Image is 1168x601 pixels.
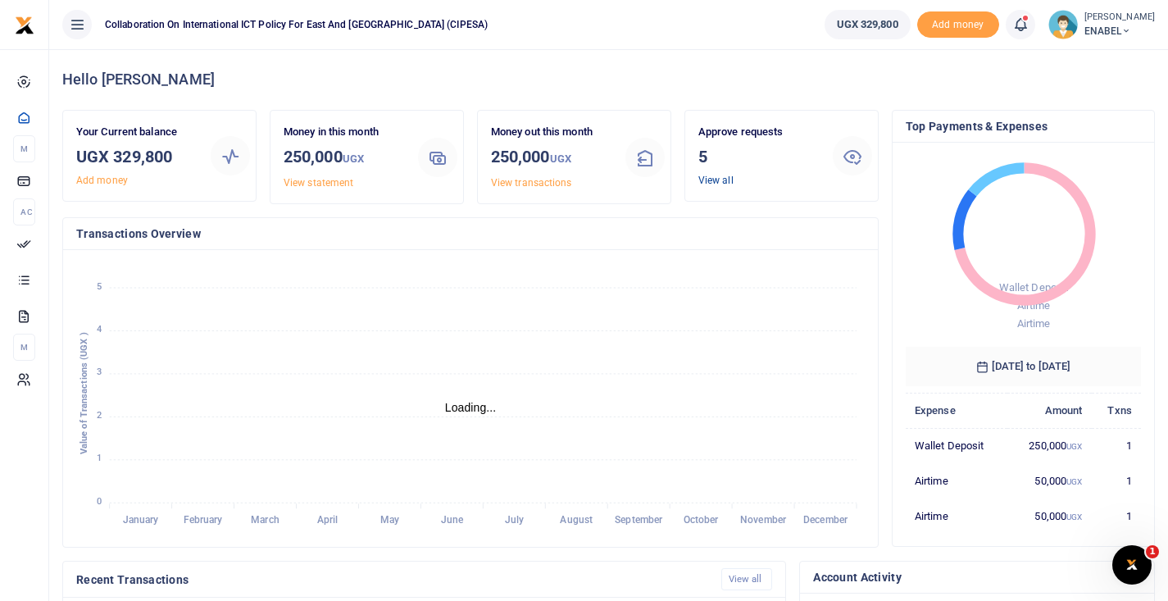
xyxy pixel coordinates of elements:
li: Toup your wallet [917,11,999,39]
h4: Account Activity [813,568,1141,586]
tspan: December [803,515,848,526]
a: logo-small logo-large logo-large [15,18,34,30]
tspan: January [123,515,159,526]
small: UGX [1066,512,1082,521]
a: View transactions [491,177,572,189]
small: [PERSON_NAME] [1084,11,1155,25]
li: M [13,334,35,361]
td: 50,000 [1007,463,1091,499]
h4: Top Payments & Expenses [906,117,1141,135]
h4: Hello [PERSON_NAME] [62,71,1155,89]
span: UGX 329,800 [837,16,898,33]
img: logo-small [15,16,34,35]
th: Amount [1007,393,1091,428]
tspan: November [740,515,787,526]
small: UGX [1066,442,1082,451]
li: Wallet ballance [818,10,917,39]
tspan: May [380,515,399,526]
th: Expense [906,393,1008,428]
small: UGX [343,153,364,165]
span: 1 [1146,545,1159,558]
p: Money out this month [491,124,612,141]
a: View statement [284,177,353,189]
img: profile-user [1048,10,1078,39]
tspan: 0 [97,496,102,507]
p: Approve requests [698,124,820,141]
td: Airtime [906,463,1008,499]
a: Add money [76,175,128,186]
tspan: March [251,515,280,526]
span: ENABEL [1084,24,1155,39]
a: View all [698,175,734,186]
h4: Transactions Overview [76,225,865,243]
td: 50,000 [1007,499,1091,533]
a: View all [721,568,773,590]
li: M [13,135,35,162]
tspan: 1 [97,453,102,464]
tspan: 4 [97,324,102,335]
tspan: 5 [97,281,102,292]
h3: 250,000 [284,144,405,171]
h3: 5 [698,144,820,169]
tspan: April [317,515,339,526]
span: Airtime [1016,317,1050,330]
tspan: October [684,515,720,526]
h3: 250,000 [491,144,612,171]
small: UGX [1066,477,1082,486]
small: UGX [550,153,571,165]
li: Ac [13,198,35,225]
h3: UGX 329,800 [76,144,198,169]
td: 1 [1092,428,1141,463]
tspan: 3 [97,367,102,378]
tspan: August [560,515,593,526]
td: Airtime [906,499,1008,533]
td: 1 [1092,499,1141,533]
span: Collaboration on International ICT Policy For East and [GEOGRAPHIC_DATA] (CIPESA) [98,17,494,32]
tspan: 2 [97,410,102,421]
text: Loading... [445,401,497,414]
p: Money in this month [284,124,405,141]
tspan: September [615,515,663,526]
h6: [DATE] to [DATE] [906,347,1141,386]
p: Your Current balance [76,124,198,141]
text: Value of Transactions (UGX ) [79,333,89,455]
a: profile-user [PERSON_NAME] ENABEL [1048,10,1155,39]
td: 250,000 [1007,428,1091,463]
th: Txns [1092,393,1141,428]
a: Add money [917,17,999,30]
td: 1 [1092,463,1141,499]
tspan: June [441,515,464,526]
td: Wallet Deposit [906,428,1008,463]
tspan: July [505,515,524,526]
h4: Recent Transactions [76,571,708,589]
tspan: February [184,515,223,526]
span: Add money [917,11,999,39]
iframe: Intercom live chat [1112,545,1152,585]
a: UGX 329,800 [825,10,911,39]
